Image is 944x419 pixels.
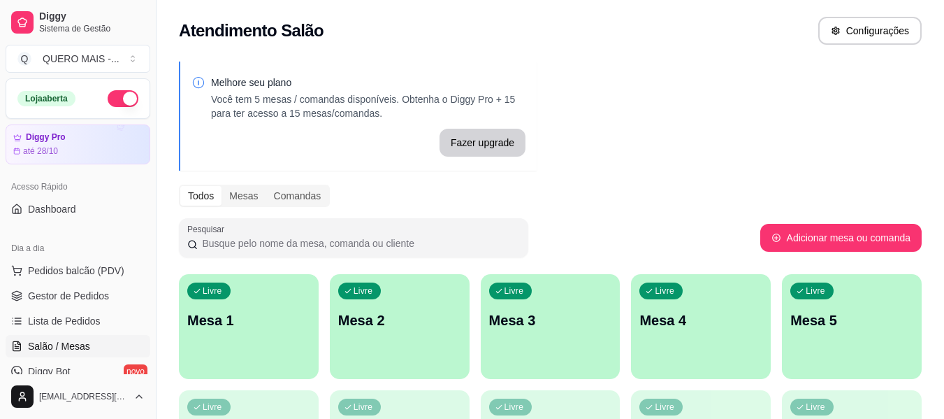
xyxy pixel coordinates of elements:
p: Você tem 5 mesas / comandas disponíveis. Obtenha o Diggy Pro + 15 para ter acesso a 15 mesas/coma... [211,92,525,120]
p: Mesa 3 [489,311,612,330]
p: Livre [806,402,825,413]
a: Diggy Botnovo [6,360,150,383]
span: Pedidos balcão (PDV) [28,264,124,278]
a: Salão / Mesas [6,335,150,357]
p: Livre [354,285,373,297]
span: Sistema de Gestão [39,23,145,34]
p: Livre [354,402,373,413]
span: Salão / Mesas [28,339,90,353]
p: Mesa 1 [187,311,310,330]
div: Todos [180,186,222,206]
span: Q [17,52,31,66]
p: Mesa 4 [639,311,762,330]
span: Diggy Bot [28,364,71,378]
p: Livre [203,285,222,297]
p: Livre [806,285,825,297]
div: Mesas [222,186,266,206]
button: Fazer upgrade [440,129,525,157]
button: Alterar Status [108,90,138,107]
button: LivreMesa 4 [631,274,771,379]
input: Pesquisar [198,236,520,250]
span: [EMAIL_ADDRESS][DOMAIN_NAME] [39,391,128,402]
button: [EMAIL_ADDRESS][DOMAIN_NAME] [6,380,150,413]
button: Pedidos balcão (PDV) [6,260,150,282]
span: Gestor de Pedidos [28,289,109,303]
div: Loja aberta [17,91,75,106]
button: Configurações [818,17,922,45]
span: Lista de Pedidos [28,314,101,328]
article: até 28/10 [23,145,58,157]
a: DiggySistema de Gestão [6,6,150,39]
p: Livre [504,402,524,413]
p: Livre [203,402,222,413]
span: Diggy [39,10,145,23]
button: LivreMesa 5 [782,274,922,379]
button: Select a team [6,45,150,73]
a: Lista de Pedidos [6,310,150,332]
p: Melhore seu plano [211,76,525,90]
p: Livre [504,285,524,297]
button: LivreMesa 1 [179,274,319,379]
p: Livre [655,285,674,297]
div: Comandas [266,186,329,206]
label: Pesquisar [187,223,229,235]
div: Dia a dia [6,237,150,260]
div: Acesso Rápido [6,176,150,198]
a: Dashboard [6,198,150,220]
button: Adicionar mesa ou comanda [760,224,922,252]
div: QUERO MAIS - ... [43,52,119,66]
p: Mesa 5 [790,311,913,330]
h2: Atendimento Salão [179,20,324,42]
button: LivreMesa 3 [481,274,620,379]
button: LivreMesa 2 [330,274,470,379]
article: Diggy Pro [26,132,66,143]
p: Livre [655,402,674,413]
a: Diggy Proaté 28/10 [6,125,150,164]
p: Mesa 2 [338,311,461,330]
a: Gestor de Pedidos [6,285,150,307]
span: Dashboard [28,202,76,216]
